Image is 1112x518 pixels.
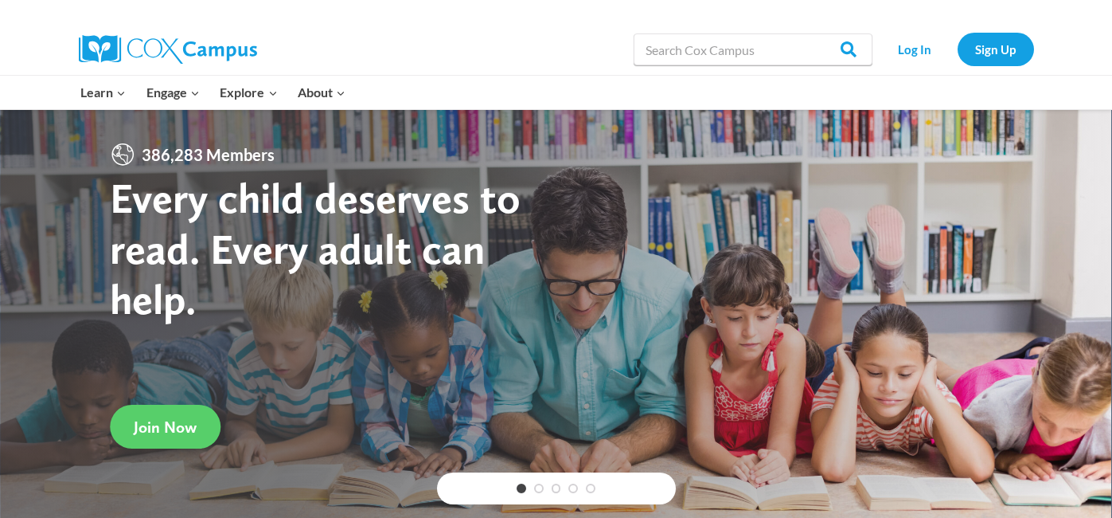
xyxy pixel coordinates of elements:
[634,33,872,65] input: Search Cox Campus
[517,484,526,493] a: 1
[146,82,200,103] span: Engage
[552,484,561,493] a: 3
[534,484,544,493] a: 2
[110,172,521,324] strong: Every child deserves to read. Every adult can help.
[880,33,950,65] a: Log In
[134,418,197,437] span: Join Now
[958,33,1034,65] a: Sign Up
[220,82,277,103] span: Explore
[135,142,281,167] span: 386,283 Members
[586,484,595,493] a: 5
[880,33,1034,65] nav: Secondary Navigation
[80,82,126,103] span: Learn
[110,405,220,449] a: Join Now
[298,82,345,103] span: About
[568,484,578,493] a: 4
[79,35,257,64] img: Cox Campus
[71,76,356,109] nav: Primary Navigation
